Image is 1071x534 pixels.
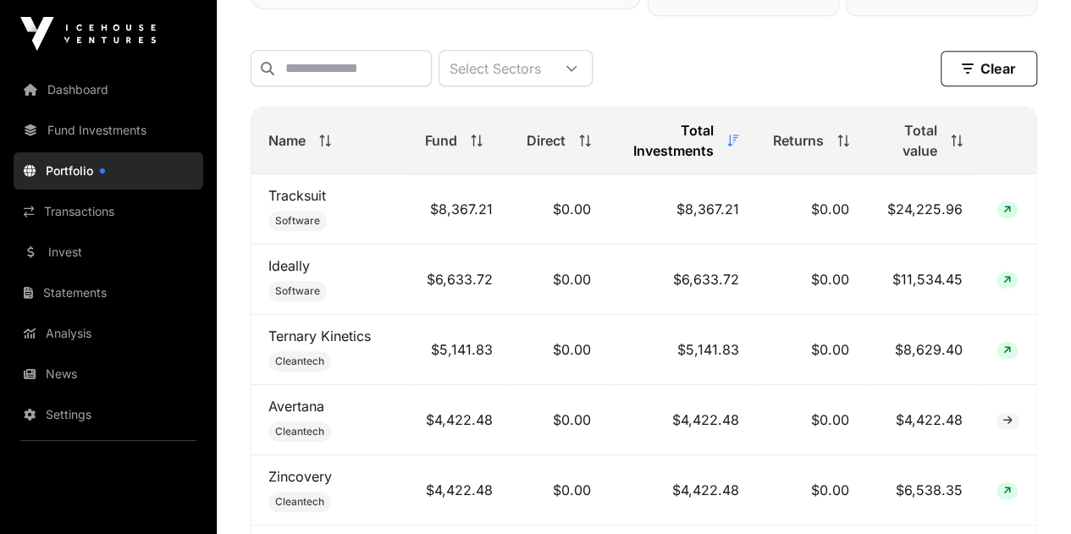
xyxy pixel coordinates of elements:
a: Transactions [14,193,203,230]
td: $0.00 [510,315,608,385]
span: Cleantech [275,495,324,509]
td: $0.00 [756,315,866,385]
span: Returns [773,130,824,151]
a: Tracksuit [268,187,326,204]
td: $0.00 [756,174,866,245]
span: Cleantech [275,355,324,368]
a: Ternary Kinetics [268,328,371,344]
td: $0.00 [510,385,608,455]
td: $11,534.45 [866,245,980,315]
td: $5,141.83 [408,315,510,385]
td: $0.00 [756,245,866,315]
span: Cleantech [275,425,324,438]
span: Name [268,130,306,151]
td: $4,422.48 [408,385,510,455]
td: $0.00 [510,174,608,245]
td: $0.00 [756,385,866,455]
a: Fund Investments [14,112,203,149]
span: Total Investments [625,120,713,161]
span: Total value [883,120,937,161]
td: $6,633.72 [608,245,755,315]
td: $0.00 [756,455,866,526]
td: $24,225.96 [866,174,980,245]
a: Zincovery [268,468,332,485]
td: $6,633.72 [408,245,510,315]
td: $8,367.21 [608,174,755,245]
a: Settings [14,396,203,433]
td: $0.00 [510,245,608,315]
a: Avertana [268,398,324,415]
td: $4,422.48 [408,455,510,526]
td: $4,422.48 [608,455,755,526]
iframe: Chat Widget [986,453,1071,534]
span: Software [275,214,320,228]
a: News [14,355,203,393]
a: Ideally [268,257,310,274]
td: $0.00 [510,455,608,526]
td: $5,141.83 [608,315,755,385]
td: $8,629.40 [866,315,980,385]
a: Dashboard [14,71,203,108]
button: Clear [941,51,1037,86]
td: $6,538.35 [866,455,980,526]
a: Statements [14,274,203,311]
a: Portfolio [14,152,203,190]
a: Invest [14,234,203,271]
div: Select Sectors [439,51,551,85]
span: Fund [425,130,457,151]
td: $4,422.48 [866,385,980,455]
img: Icehouse Ventures Logo [20,17,156,51]
td: $8,367.21 [408,174,510,245]
span: Software [275,284,320,298]
a: Analysis [14,315,203,352]
td: $4,422.48 [608,385,755,455]
span: Direct [527,130,566,151]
